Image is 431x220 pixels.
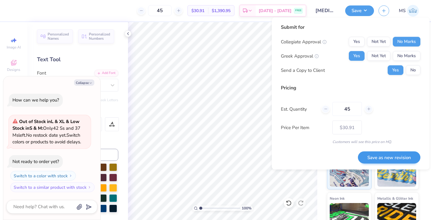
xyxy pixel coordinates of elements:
[281,38,327,45] div: Collegiate Approval
[19,118,66,125] strong: Out of Stock in L & XL
[191,8,204,14] span: $30.91
[399,5,419,17] a: MS
[367,37,390,47] button: Not Yet
[12,118,81,145] span: Only 42 Ss and 37 Ms left. Switch colors or products to avoid delays.
[377,195,413,202] span: Metallic & Glitter Ink
[349,37,365,47] button: Yes
[345,5,374,16] button: Save
[242,205,251,211] span: 100 %
[332,102,362,116] input: – –
[358,151,420,164] button: Save as new revision
[10,182,95,192] button: Switch to a similar product with stock
[393,37,420,47] button: No Marks
[37,70,46,77] label: Font
[393,51,420,61] button: No Marks
[377,156,416,187] img: Puff Ink
[406,65,420,75] button: No
[26,132,66,138] span: No restock date yet.
[349,51,365,61] button: Yes
[48,32,69,41] span: Personalized Names
[281,139,420,145] div: Customers will see this price on HQ.
[388,65,403,75] button: Yes
[295,8,301,13] span: FREE
[12,97,59,103] div: How can we help you?
[259,8,291,14] span: [DATE] - [DATE]
[212,8,231,14] span: $1,390.95
[281,124,328,131] label: Price Per Item
[89,32,110,41] span: Personalized Numbers
[94,70,118,77] div: Add Font
[7,45,21,50] span: Image AI
[330,156,369,187] img: Standard
[281,105,317,112] label: Est. Quantity
[281,24,420,31] div: Submit for
[10,171,76,181] button: Switch to a color with stock
[88,185,91,189] img: Switch to a similar product with stock
[281,84,420,92] div: Pricing
[12,158,59,165] div: Not ready to order yet?
[69,174,72,178] img: Switch to a color with stock
[148,5,172,16] input: – –
[399,7,406,14] span: MS
[37,55,118,64] div: Text Tool
[330,195,345,202] span: Neon Ink
[281,52,319,59] div: Greek Approval
[407,5,419,17] img: Madeline Schoner
[74,79,94,86] button: Collapse
[281,67,325,74] div: Send a Copy to Client
[311,5,341,17] input: Untitled Design
[7,67,20,72] span: Designs
[367,51,390,61] button: Not Yet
